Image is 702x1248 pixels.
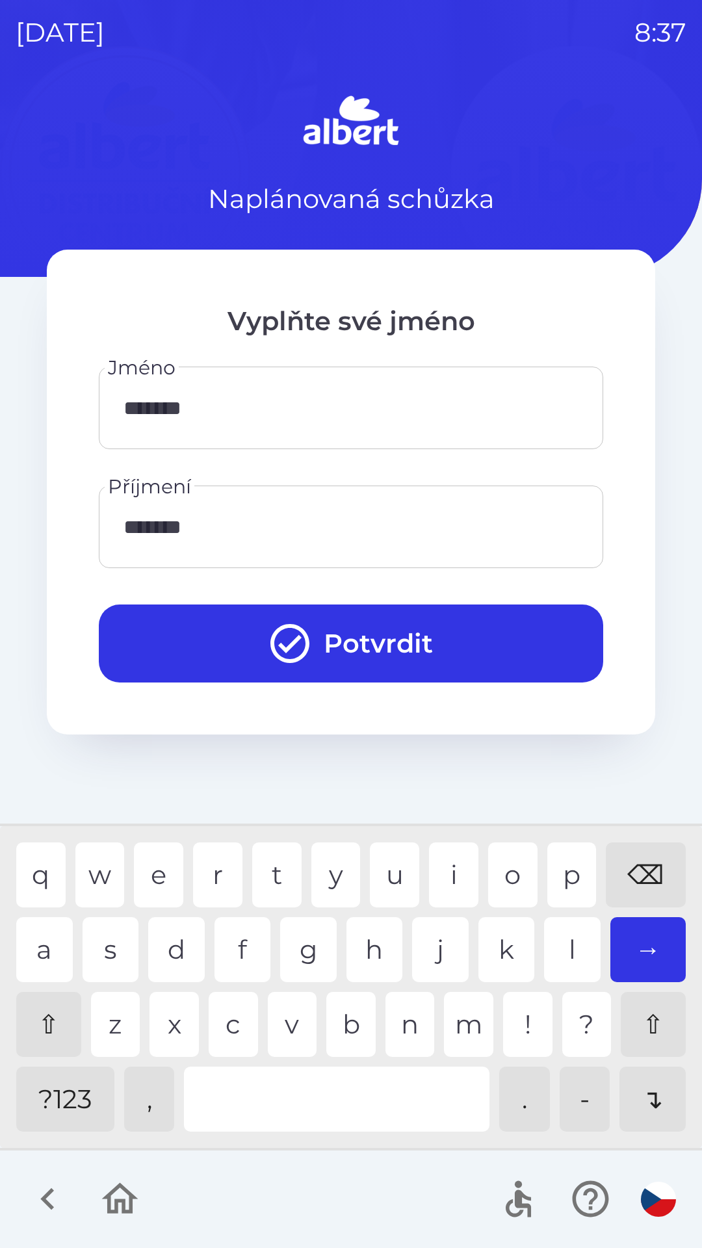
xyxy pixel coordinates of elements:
button: Potvrdit [99,604,603,682]
img: Logo [47,91,655,153]
p: Vyplňte své jméno [99,302,603,341]
label: Jméno [108,354,175,382]
p: 8:37 [634,13,686,52]
label: Příjmení [108,473,191,500]
p: Naplánovaná schůzka [208,179,495,218]
img: cs flag [641,1182,676,1217]
p: [DATE] [16,13,105,52]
